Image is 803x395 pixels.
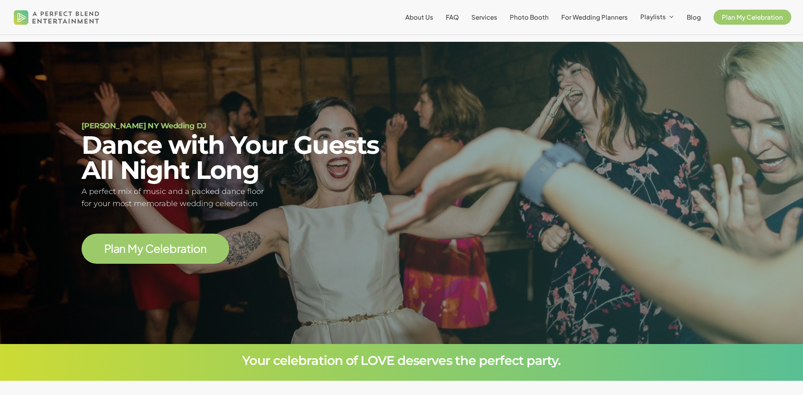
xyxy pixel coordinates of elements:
[82,122,391,130] h1: [PERSON_NAME] NY Wedding DJ
[82,186,391,210] h5: A perfect mix of music and a packed dance floor for your most memorable wedding celebration
[405,14,433,20] a: About Us
[446,14,459,20] a: FAQ
[561,13,628,21] span: For Wedding Planners
[510,14,549,20] a: Photo Booth
[163,243,169,254] span: e
[471,14,497,20] a: Services
[160,243,162,254] span: l
[177,243,180,254] span: r
[640,13,674,21] a: Playlists
[687,13,701,21] span: Blog
[104,242,207,255] a: Plan My Celebration
[137,243,143,254] span: y
[12,3,102,31] img: A Perfect Blend Entertainment
[104,243,111,254] span: P
[128,243,137,254] span: M
[187,243,191,254] span: t
[82,354,721,367] h3: Your celebration of LOVE deserves the perfect party.
[111,243,113,254] span: l
[191,243,193,254] span: i
[446,13,459,21] span: FAQ
[510,13,549,21] span: Photo Booth
[145,243,153,254] span: C
[687,14,701,20] a: Blog
[722,13,783,21] span: Plan My Celebration
[713,14,791,20] a: Plan My Celebration
[113,243,119,254] span: a
[153,243,160,254] span: e
[82,133,391,183] h2: Dance with Your Guests All Night Long
[119,243,125,254] span: n
[180,243,186,254] span: a
[405,13,433,21] span: About Us
[561,14,628,20] a: For Wedding Planners
[193,243,200,254] span: o
[640,13,666,20] span: Playlists
[471,13,497,21] span: Services
[200,243,207,254] span: n
[169,243,176,254] span: b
